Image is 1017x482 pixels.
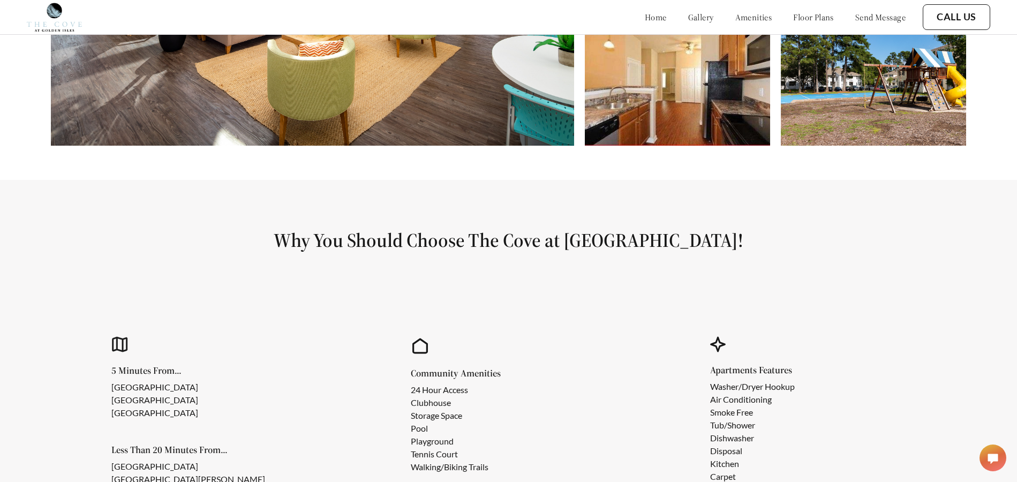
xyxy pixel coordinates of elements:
button: Call Us [923,4,990,30]
a: floor plans [793,12,834,22]
li: Storage Space [411,409,488,422]
li: Smoke Free [710,406,795,419]
li: Tub/Shower [710,419,795,432]
h1: Why You Should Choose The Cove at [GEOGRAPHIC_DATA]! [26,228,991,252]
li: Tennis Court [411,448,488,461]
li: Walking/Biking Trails [411,461,488,473]
h5: 5 Minutes From... [111,366,215,375]
a: gallery [688,12,714,22]
a: send message [855,12,906,22]
li: Playground [411,435,488,448]
li: Pool [411,422,488,435]
a: home [645,12,667,22]
li: Disposal [710,445,795,457]
li: Air Conditioning [710,393,795,406]
li: Washer/Dryer Hookup [710,380,795,393]
h5: Apartments Features [710,365,812,375]
li: Dishwasher [710,432,795,445]
li: Clubhouse [411,396,488,409]
h5: Community Amenities [411,368,506,378]
li: [GEOGRAPHIC_DATA] [111,394,198,406]
img: cove_at_golden_isles_logo.png [27,3,82,32]
h5: Less Than 20 Minutes From... [111,445,282,455]
a: amenities [735,12,772,22]
li: Kitchen [710,457,795,470]
a: Call Us [937,11,976,23]
li: [GEOGRAPHIC_DATA] [111,381,198,394]
li: [GEOGRAPHIC_DATA] [111,460,265,473]
li: 24 Hour Access [411,383,488,396]
li: [GEOGRAPHIC_DATA] [111,406,198,419]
